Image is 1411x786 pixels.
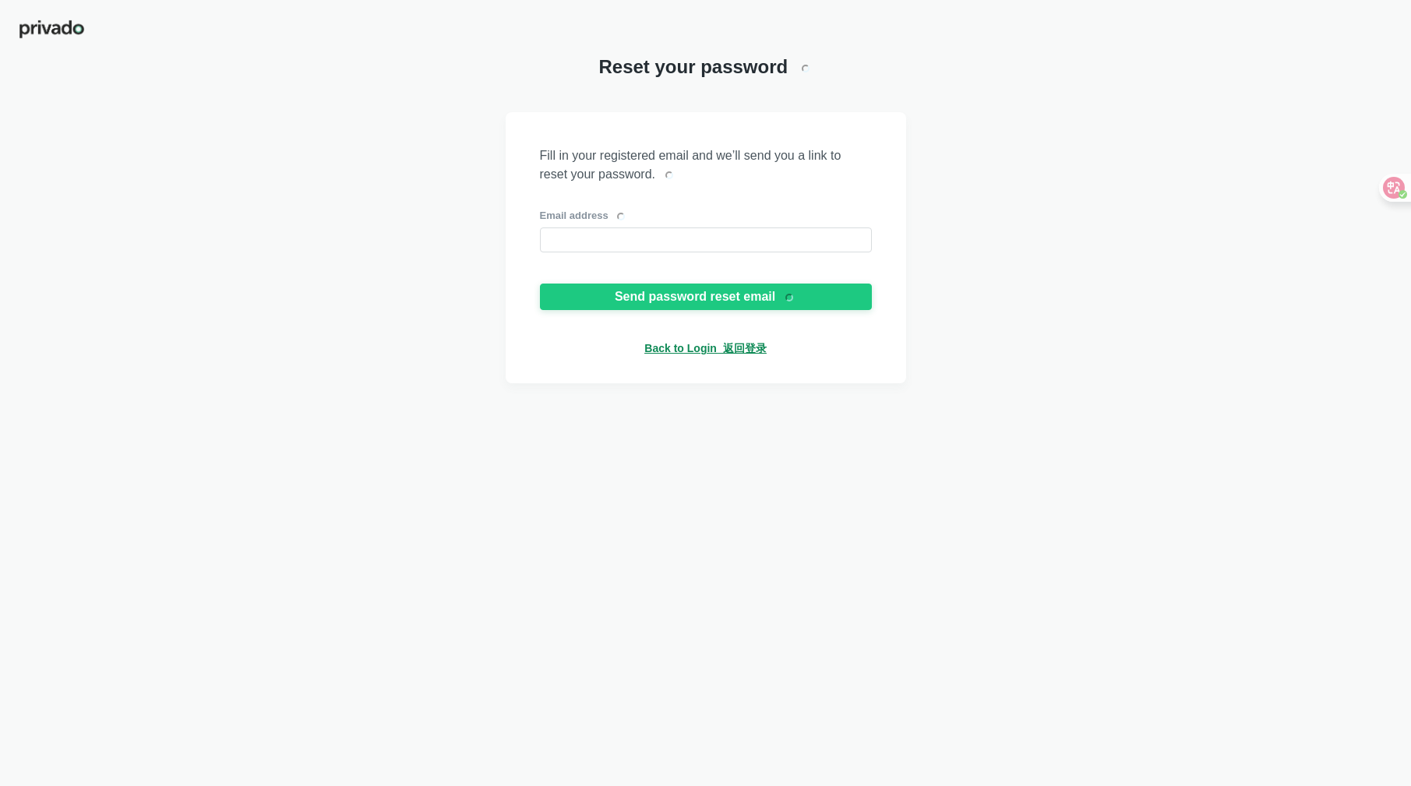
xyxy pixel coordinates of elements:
[723,342,767,354] font: 返回登录
[19,19,85,40] img: privado-logo
[644,341,766,355] div: Back to Login
[540,284,872,310] button: Send password reset email
[540,209,872,223] div: Email address
[644,341,766,355] a: Back to Login 返回登录
[598,56,812,78] span: Reset your password
[615,290,796,304] div: Send password reset email
[540,146,872,184] span: Fill in your registered email and we’ll send you a link to reset your password.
